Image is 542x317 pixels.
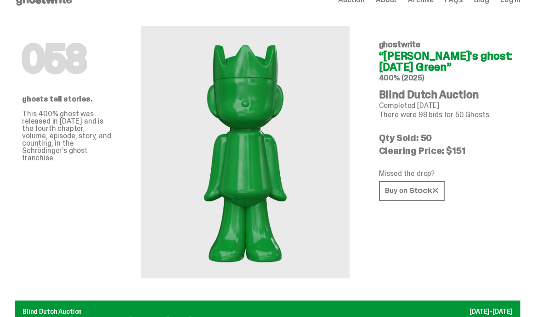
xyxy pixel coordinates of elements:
[379,74,424,83] span: 400% (2025)
[23,309,513,315] p: Blind Dutch Auction
[144,26,346,279] img: ghostwrite&ldquo;Schrödinger's ghost: Sunday Green&rdquo;
[379,112,513,119] p: There were 98 bids for 50 Ghosts.
[379,147,513,156] p: Clearing Price: $151
[469,309,513,315] p: [DATE]-[DATE]
[379,102,513,110] p: Completed [DATE]
[22,96,112,103] p: ghosts tell stories.
[379,90,513,101] h4: Blind Dutch Auction
[22,41,112,78] h1: 058
[379,134,513,143] p: Qty Sold: 50
[379,170,513,178] p: Missed the drop?
[379,40,420,51] span: ghostwrite
[379,51,513,73] h4: “[PERSON_NAME]'s ghost: [DATE] Green”
[22,111,112,162] p: This 400% ghost was released in [DATE] and is the fourth chapter, volume, episode, story, and cou...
